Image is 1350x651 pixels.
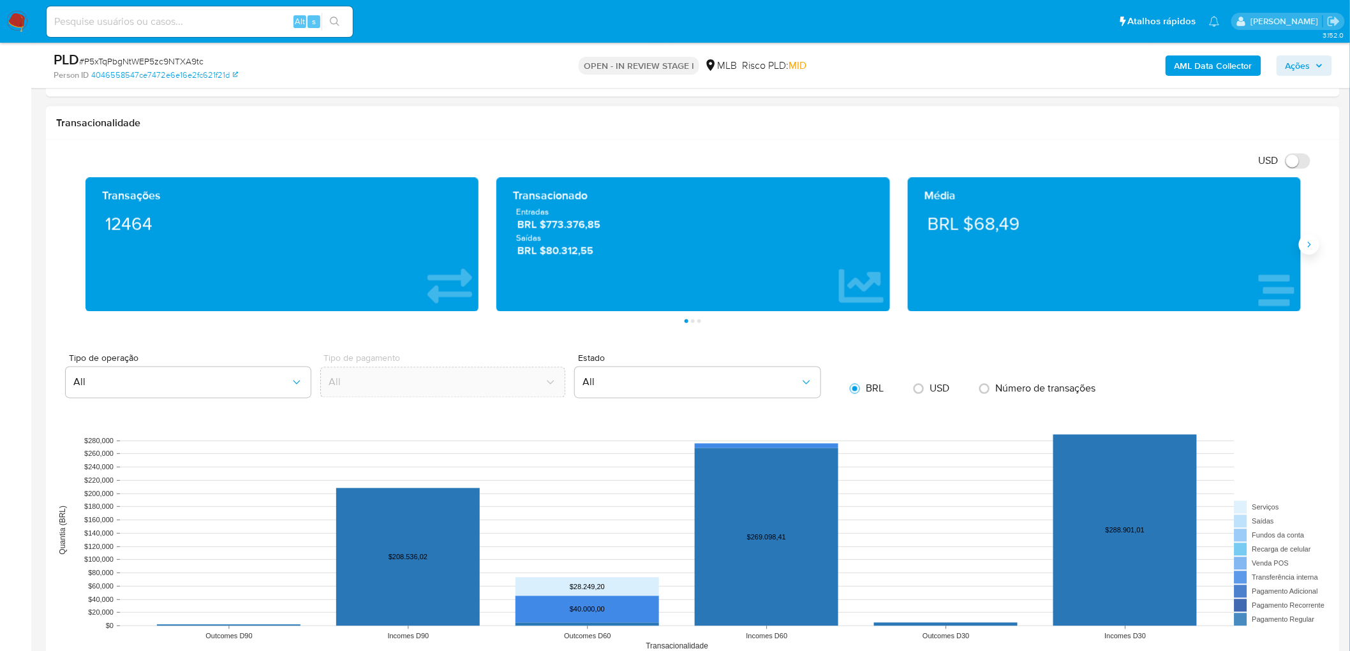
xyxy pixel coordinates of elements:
h1: Transacionalidade [56,117,1330,129]
b: PLD [54,49,79,69]
p: leticia.siqueira@mercadolivre.com [1250,15,1323,27]
button: Ações [1277,55,1332,76]
span: Risco PLD: [742,59,806,73]
span: Ações [1286,55,1310,76]
button: search-icon [322,13,348,31]
a: Sair [1327,15,1340,28]
b: AML Data Collector [1175,55,1252,76]
div: MLB [704,59,737,73]
span: Atalhos rápidos [1128,15,1196,28]
p: OPEN - IN REVIEW STAGE I [579,57,699,75]
span: 3.152.0 [1323,30,1344,40]
a: Notificações [1209,16,1220,27]
span: # P5xTqPbgNtWEP5zc9NTXA9tc [79,55,204,68]
b: Person ID [54,69,89,81]
span: s [312,15,316,27]
span: Alt [295,15,305,27]
a: 4046558547ce7472e6e16e2fc621f21d [91,69,238,81]
button: AML Data Collector [1166,55,1261,76]
span: MID [789,58,806,73]
input: Pesquise usuários ou casos... [47,13,353,30]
